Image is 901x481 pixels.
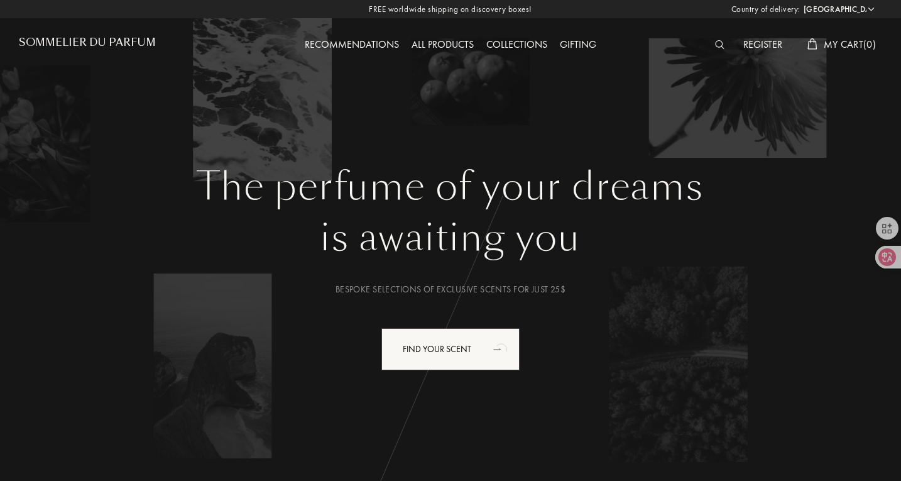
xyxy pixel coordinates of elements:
[737,37,789,53] div: Register
[489,336,514,362] div: animation
[372,328,529,370] a: Find your scentanimation
[715,40,724,49] img: search_icn_white.svg
[554,37,603,53] div: Gifting
[298,37,405,53] div: Recommendations
[824,38,876,51] span: My Cart ( 0 )
[554,38,603,51] a: Gifting
[28,283,873,296] div: Bespoke selections of exclusive scents for just 25$
[19,36,156,53] a: Sommelier du Parfum
[480,37,554,53] div: Collections
[28,164,873,209] h1: The perfume of your dreams
[737,38,789,51] a: Register
[405,37,480,53] div: All products
[381,328,520,370] div: Find your scent
[298,38,405,51] a: Recommendations
[480,38,554,51] a: Collections
[19,36,156,48] h1: Sommelier du Parfum
[28,209,873,266] div: is awaiting you
[807,38,817,50] img: cart_white.svg
[731,3,800,16] span: Country of delivery:
[405,38,480,51] a: All products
